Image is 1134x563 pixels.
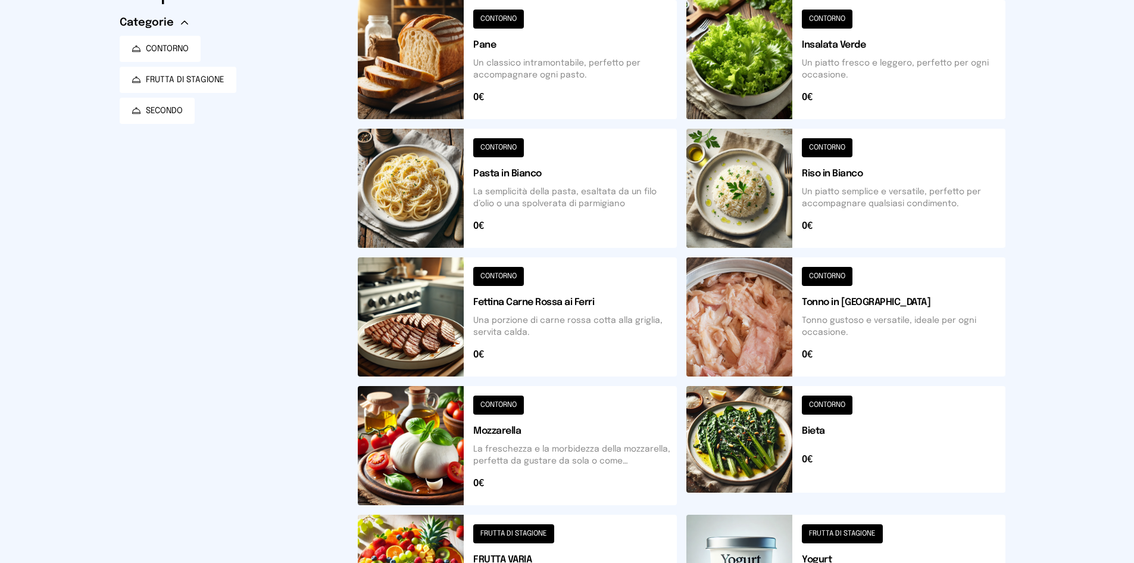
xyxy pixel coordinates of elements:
button: FRUTTA DI STAGIONE [120,67,236,93]
span: SECONDO [146,105,183,117]
button: CONTORNO [120,36,201,62]
button: SECONDO [120,98,195,124]
button: Categorie [120,14,188,31]
span: CONTORNO [146,43,189,55]
span: FRUTTA DI STAGIONE [146,74,224,86]
span: Categorie [120,14,174,31]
